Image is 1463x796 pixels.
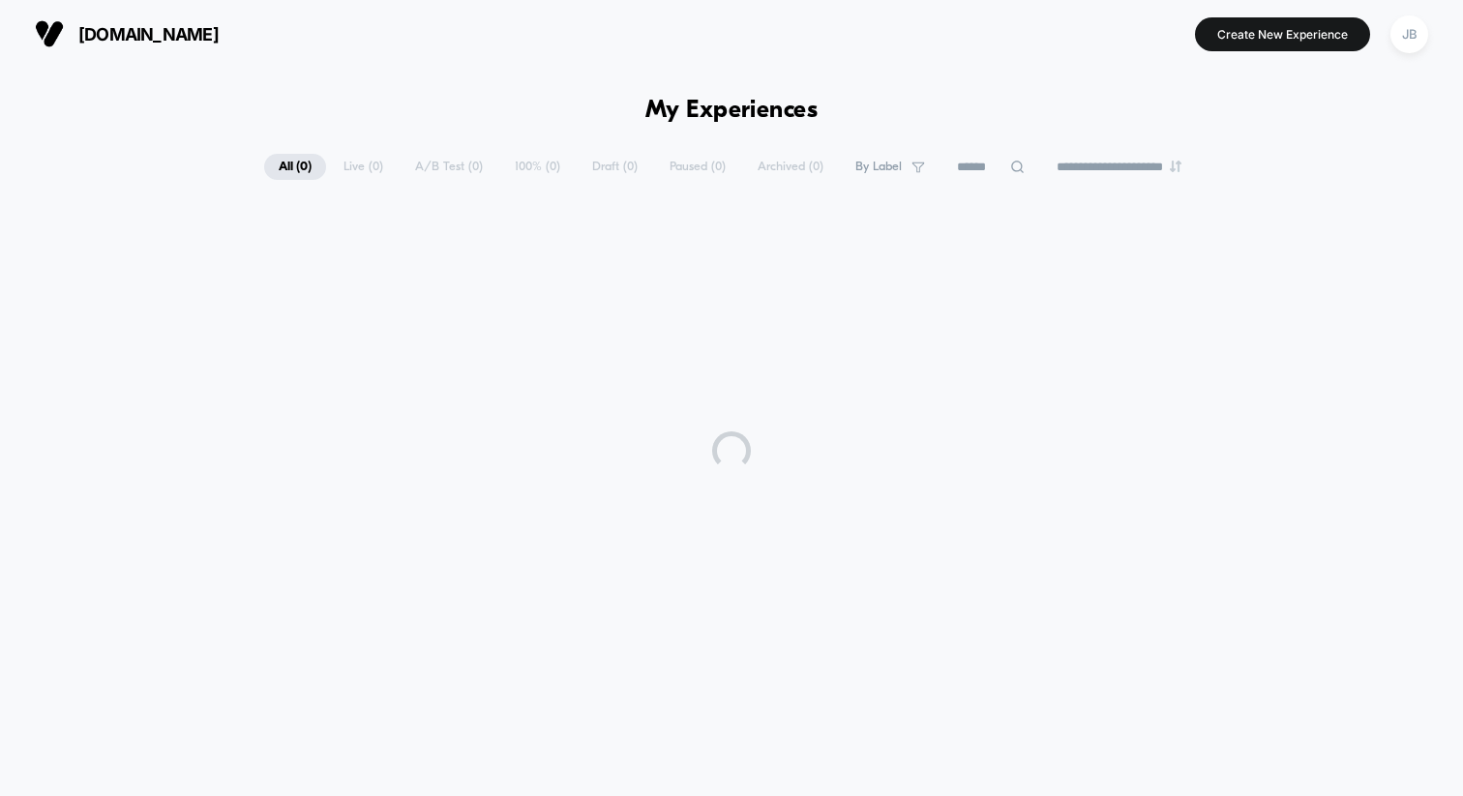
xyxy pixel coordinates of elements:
div: JB [1390,15,1428,53]
span: By Label [855,160,902,174]
button: [DOMAIN_NAME] [29,18,224,49]
span: [DOMAIN_NAME] [78,24,219,44]
button: JB [1385,15,1434,54]
img: Visually logo [35,19,64,48]
h1: My Experiences [645,97,819,125]
span: All ( 0 ) [264,154,326,180]
button: Create New Experience [1195,17,1370,51]
img: end [1170,161,1181,172]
